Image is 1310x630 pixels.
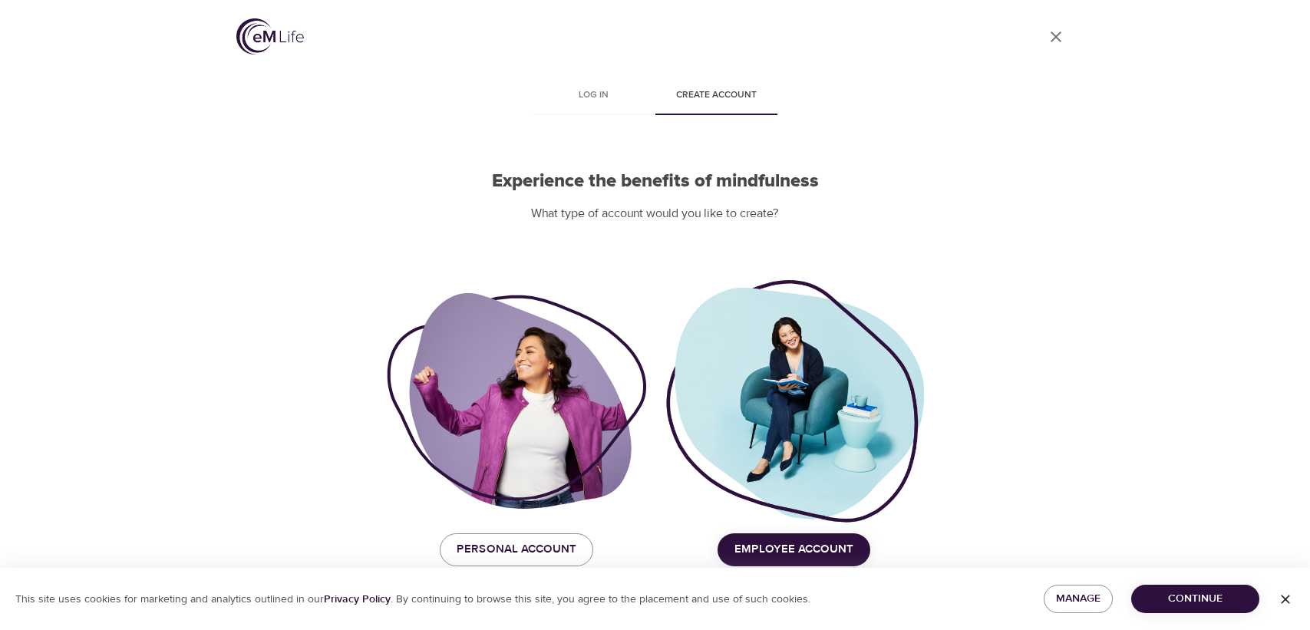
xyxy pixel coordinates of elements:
[542,87,646,104] span: Log in
[665,87,769,104] span: Create account
[1056,589,1100,609] span: Manage
[324,592,391,606] a: Privacy Policy
[734,539,853,559] span: Employee Account
[1131,585,1259,613] button: Continue
[718,533,870,566] button: Employee Account
[387,170,924,193] h2: Experience the benefits of mindfulness
[1044,585,1113,613] button: Manage
[457,539,576,559] span: Personal Account
[440,533,593,566] button: Personal Account
[236,18,304,54] img: logo
[1038,18,1074,55] a: close
[1143,589,1247,609] span: Continue
[387,205,924,223] p: What type of account would you like to create?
